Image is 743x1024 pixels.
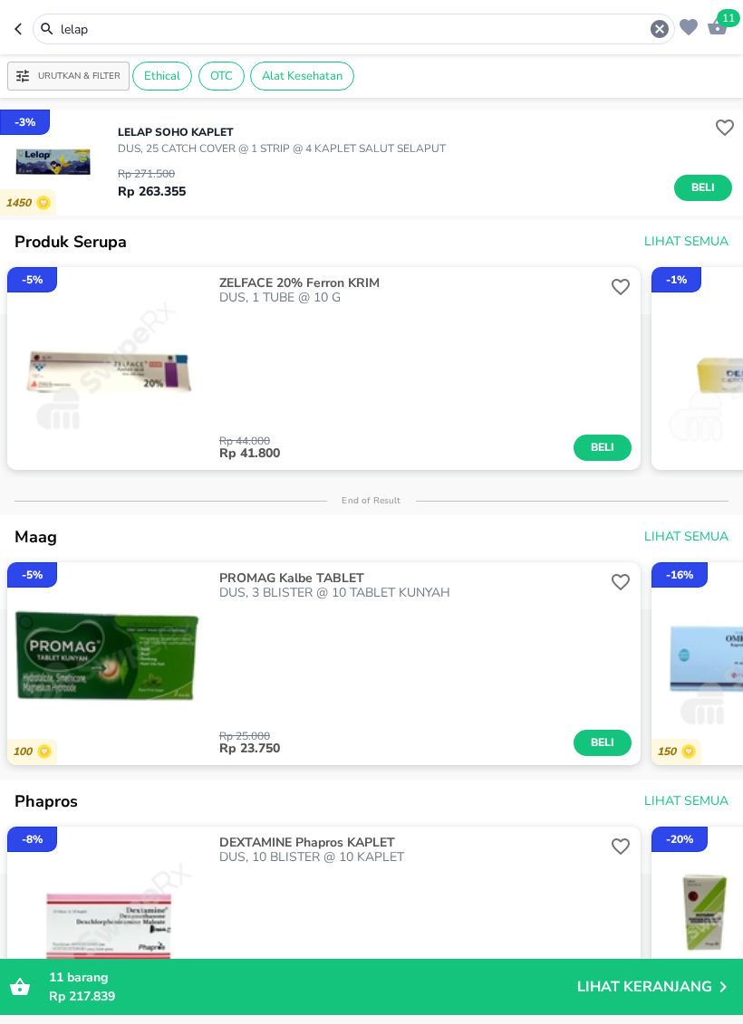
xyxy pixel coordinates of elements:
p: Rp 23.750 [219,742,574,756]
button: 11 [702,11,729,39]
span: OTC [199,68,244,84]
span: 11 [717,9,740,27]
p: DUS, 25 CATCH COVER @ 1 STRIP @ 4 KAPLET SALUT SELAPUT [118,140,446,157]
p: Urutkan & Filter [38,70,121,83]
p: Rp 271.500 [118,166,186,182]
p: DUS, 1 TUBE @ 10 G [219,291,607,305]
p: PROMAG Kalbe TABLET [219,571,603,586]
span: Rp 217.839 [49,988,115,1005]
p: ZELFACE 20% Ferron KRIM [219,276,603,291]
p: 150 [657,745,681,759]
p: Rp 44.000 [219,435,574,446]
p: Rp 263.355 [118,182,186,201]
button: Beli [574,435,632,461]
button: Lihat Semua [637,785,732,818]
p: - 1 % [666,272,687,288]
p: End of Result [327,494,415,507]
p: - 16 % [666,567,693,583]
input: Cari 4000+ produk di sini [59,20,649,39]
span: 11 [49,969,63,986]
button: Lihat Semua [637,521,732,554]
div: Ethical [132,62,192,91]
button: Urutkan & Filter [7,62,130,91]
p: 100 [13,745,37,759]
span: Alat Kesehatan [251,68,353,84]
img: ID117114-4.59d4d261-ad0b-442c-afef-86f0fb232c6c.jpeg [7,562,210,765]
p: DEXTAMINE Phapros KAPLET [219,836,603,850]
span: Lihat Semua [644,231,729,254]
button: Lihat Semua [637,225,732,259]
p: - 5 % [22,567,43,583]
p: Rp 41.800 [219,446,574,461]
p: - 20 % [666,831,693,847]
p: Rp 25.000 [219,731,574,742]
div: OTC [198,62,245,91]
p: DUS, 3 BLISTER @ 10 TABLET KUNYAH [219,586,607,600]
span: Beli [587,438,618,457]
p: - 3 % [14,114,35,130]
span: Beli [688,178,719,197]
span: Lihat Semua [644,790,729,813]
p: 1450 [5,196,36,210]
div: Alat Kesehatan [250,62,354,91]
button: Beli [674,175,732,201]
span: Lihat Semua [644,526,729,549]
p: DUS, 10 BLISTER @ 10 KAPLET [219,850,607,865]
img: ID122939-1.f077ddc4-e2c8-4048-96de-c23853c8f5e9.jpeg [7,267,210,470]
p: barang [49,968,577,987]
button: Beli [574,730,632,756]
p: - 8 % [22,831,43,847]
span: Beli [587,733,618,752]
p: LELAP Soho KAPLET [118,124,446,140]
p: - 5 % [22,272,43,288]
span: Ethical [133,68,191,84]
